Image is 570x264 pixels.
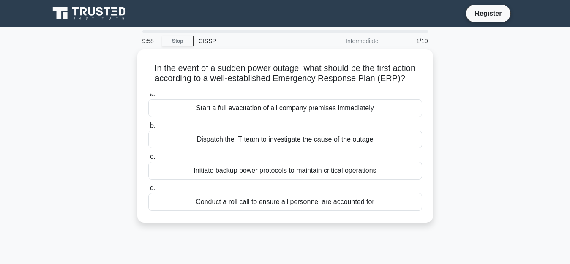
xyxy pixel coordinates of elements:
[162,36,194,46] a: Stop
[148,193,422,211] div: Conduct a roll call to ensure all personnel are accounted for
[147,63,423,84] h5: In the event of a sudden power outage, what should be the first action according to a well-establ...
[148,162,422,180] div: Initiate backup power protocols to maintain critical operations
[148,131,422,148] div: Dispatch the IT team to investigate the cause of the outage
[150,122,155,129] span: b.
[384,33,433,49] div: 1/10
[148,99,422,117] div: Start a full evacuation of all company premises immediately
[469,8,507,19] a: Register
[137,33,162,49] div: 9:58
[150,184,155,191] span: d.
[194,33,310,49] div: CISSP
[150,153,155,160] span: c.
[150,90,155,98] span: a.
[310,33,384,49] div: Intermediate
